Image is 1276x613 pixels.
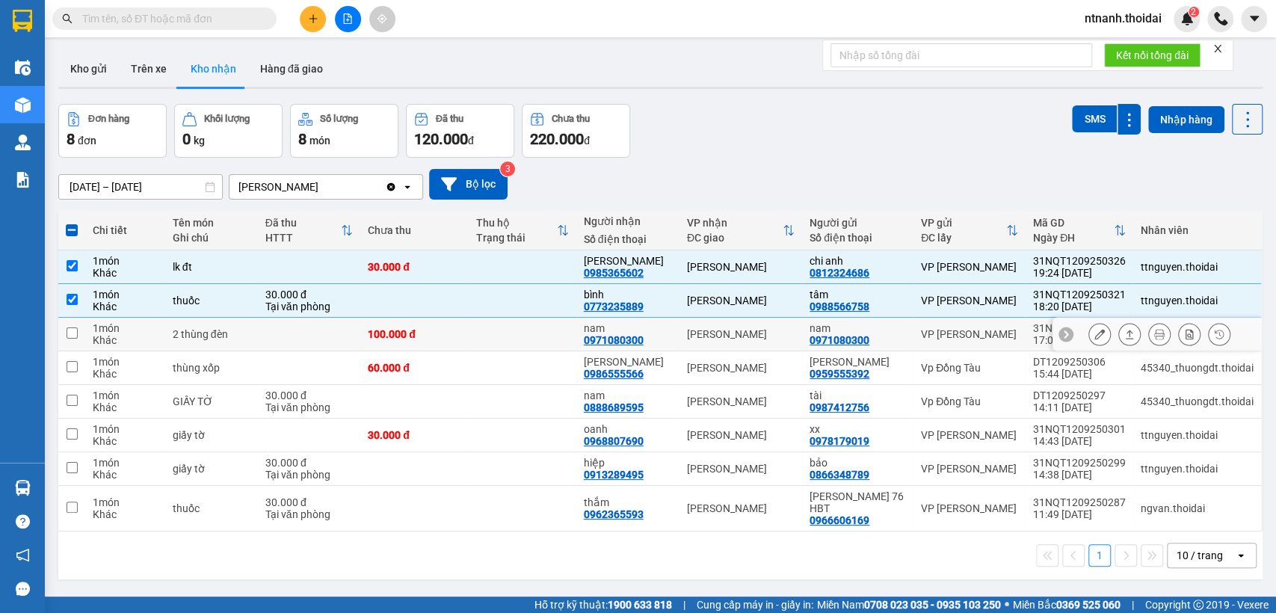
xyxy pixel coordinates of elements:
span: Cung cấp máy in - giấy in: [697,597,813,613]
button: plus [300,6,326,32]
div: Ghi chú [173,232,250,244]
th: Toggle SortBy [1026,211,1133,250]
button: Hàng đã giao [248,51,335,87]
div: Trạng thái [475,232,556,244]
div: ngvan.thoidai [1141,502,1254,514]
div: [PERSON_NAME] [238,179,318,194]
div: 14:38 [DATE] [1033,469,1126,481]
div: 0913289495 [584,469,644,481]
div: ttnguyen.thoidai [1141,463,1254,475]
div: giấy tờ [173,463,250,475]
div: 1 món [93,457,158,469]
button: Đơn hàng8đơn [58,104,167,158]
button: caret-down [1241,6,1267,32]
span: caret-down [1248,12,1261,25]
div: HTTT [265,232,341,244]
div: dũng hà [584,356,672,368]
div: Giao hàng [1118,323,1141,345]
div: ĐC lấy [921,232,1006,244]
div: Vp Đồng Tàu [921,362,1018,374]
span: 120.000 [414,130,468,148]
img: warehouse-icon [15,60,31,76]
div: tâm [810,289,906,301]
div: 31NQT1209250299 [1033,457,1126,469]
button: aim [369,6,395,32]
div: 17:00 [DATE] [1033,334,1126,346]
th: Toggle SortBy [468,211,576,250]
div: Tại văn phòng [265,301,353,312]
button: Kho gửi [58,51,119,87]
div: 0866348789 [810,469,869,481]
div: 0962365593 [584,508,644,520]
div: Đã thu [436,114,463,124]
span: đ [468,135,474,147]
span: message [16,582,30,596]
span: search [62,13,73,24]
div: nam [810,322,906,334]
div: 10 / trang [1177,548,1223,563]
span: 8 [67,130,75,148]
div: 0971080300 [584,334,644,346]
span: đơn [78,135,96,147]
div: [PERSON_NAME] [687,395,795,407]
span: Miền Bắc [1013,597,1121,613]
button: Kết nối tổng đài [1104,43,1201,67]
div: [PERSON_NAME] [687,328,795,340]
div: 30.000 đ [368,429,460,441]
div: 0773235889 [584,301,644,312]
div: 31NQT1209250314 [1033,322,1126,334]
th: Toggle SortBy [913,211,1026,250]
div: [PERSON_NAME] [687,429,795,441]
div: 1 món [93,389,158,401]
th: Toggle SortBy [679,211,802,250]
div: bình [584,289,672,301]
div: 60.000 đ [368,362,460,374]
div: huỳnh như [810,356,906,368]
div: 0959555392 [810,368,869,380]
div: 0966606169 [810,514,869,526]
div: nam [584,322,672,334]
div: VP nhận [687,217,783,229]
div: 0985365602 [584,267,644,279]
button: file-add [335,6,361,32]
div: 0986555566 [584,368,644,380]
div: 0987412756 [810,401,869,413]
div: 15:44 [DATE] [1033,368,1126,380]
div: [PERSON_NAME] [687,463,795,475]
div: ĐC giao [687,232,783,244]
input: Selected Vp Lê Hoàn. [320,179,321,194]
div: Người gửi [810,217,906,229]
div: 31NQT1209250287 [1033,496,1126,508]
div: [PERSON_NAME] [687,362,795,374]
div: 1 món [93,289,158,301]
span: kg [194,135,205,147]
div: Tại văn phòng [265,508,353,520]
span: 8 [298,130,306,148]
div: Chi tiết [93,224,158,236]
div: ttnguyen.thoidai [1141,295,1254,306]
div: Nhân viên [1141,224,1254,236]
div: Khác [93,435,158,447]
div: chi anh [810,255,906,267]
img: phone-icon [1214,12,1227,25]
div: Số điện thoại [584,233,672,245]
div: thùng xốp [173,362,250,374]
div: Tại văn phòng [265,401,353,413]
span: aim [377,13,387,24]
div: GIẤY TỜ [173,395,250,407]
div: DT1209250306 [1033,356,1126,368]
span: ntnanh.thoidai [1073,9,1174,28]
div: Sửa đơn hàng [1088,323,1111,345]
div: quang sâm 76 HBT [810,490,906,514]
div: Khác [93,401,158,413]
div: VP gửi [921,217,1006,229]
div: 100.000 đ [368,328,460,340]
span: notification [16,548,30,562]
button: Nhập hàng [1148,106,1224,133]
div: Chưa thu [368,224,460,236]
strong: 0369 525 060 [1056,599,1121,611]
th: Toggle SortBy [258,211,360,250]
div: Số lượng [320,114,358,124]
svg: open [401,181,413,193]
strong: 1900 633 818 [608,599,672,611]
